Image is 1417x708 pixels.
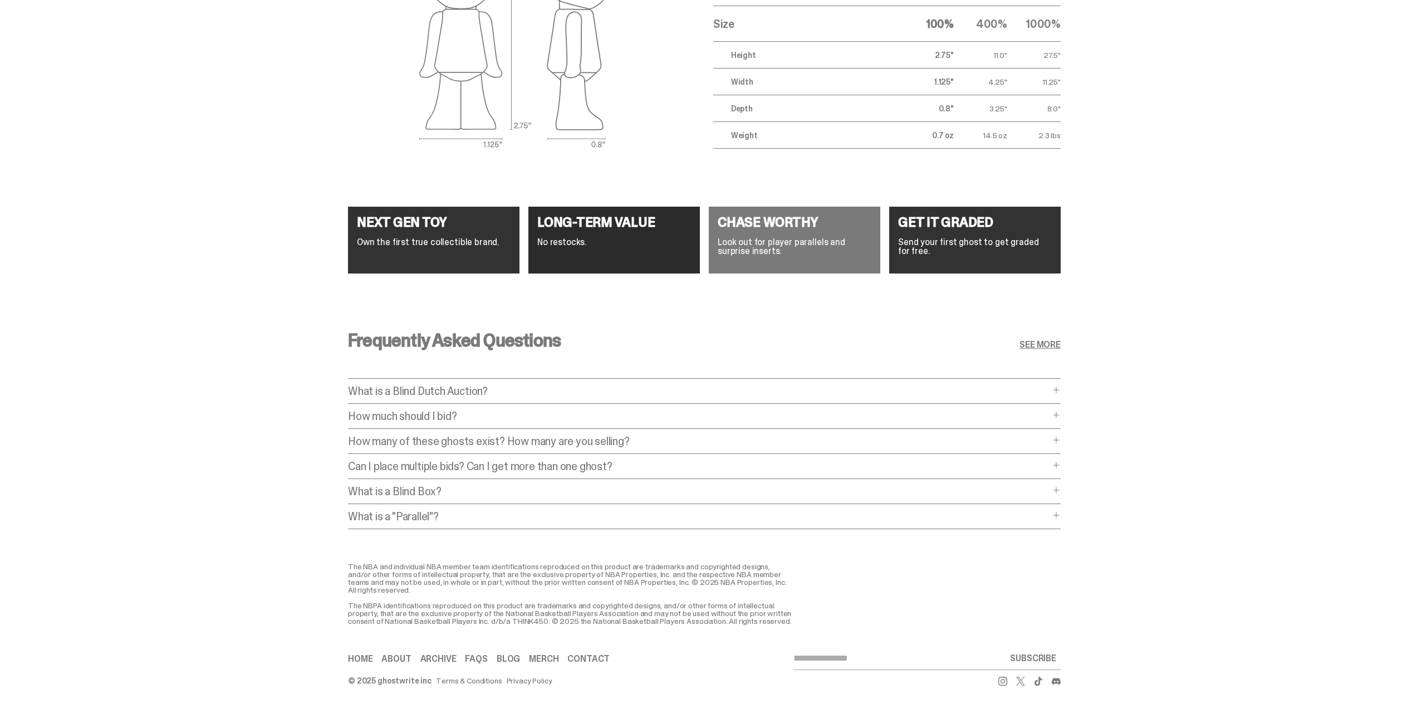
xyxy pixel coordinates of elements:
p: What is a Blind Dutch Auction? [348,385,1050,397]
button: SUBSCRIBE [1006,647,1061,670]
td: 0.8" [900,95,954,122]
div: © 2025 ghostwrite inc [348,677,432,685]
th: 400% [954,6,1007,42]
a: Home [348,655,372,663]
a: Contact [567,655,610,663]
div: The NBA and individual NBA member team identifications reproduced on this product are trademarks ... [348,563,793,625]
th: Size [713,6,900,42]
a: Blog [497,655,520,663]
td: 2.75" [900,42,954,69]
a: Archive [420,655,457,663]
td: 2.3 lbs [1007,122,1061,149]
a: SEE MORE [1019,340,1061,349]
a: FAQs [465,655,487,663]
p: What is a Blind Box? [348,486,1050,497]
p: How many of these ghosts exist? How many are you selling? [348,436,1050,447]
p: Look out for player parallels and surprise inserts. [718,238,871,256]
h3: Frequently Asked Questions [348,331,561,349]
th: 1000% [1007,6,1061,42]
td: 8.0" [1007,95,1061,122]
a: Privacy Policy [507,677,552,685]
td: 0.7 oz [900,122,954,149]
p: Can I place multiple bids? Can I get more than one ghost? [348,461,1050,472]
p: How much should I bid? [348,411,1050,422]
a: Terms & Conditions [436,677,502,685]
td: 3.25" [954,95,1007,122]
h4: CHASE WORTHY [718,216,871,229]
td: Weight [713,122,900,149]
td: 4.25" [954,69,1007,95]
p: No restocks. [537,238,691,247]
h4: NEXT GEN TOY [357,216,511,229]
td: Width [713,69,900,95]
td: 11.0" [954,42,1007,69]
td: 11.25" [1007,69,1061,95]
td: 14.5 oz [954,122,1007,149]
p: Send your first ghost to get graded for free. [898,238,1052,256]
td: 27.5" [1007,42,1061,69]
p: What is a "Parallel"? [348,511,1050,522]
h4: LONG-TERM VALUE [537,216,691,229]
a: About [381,655,411,663]
td: Height [713,42,900,69]
p: Own the first true collectible brand. [357,238,511,247]
h4: GET IT GRADED [898,216,1052,229]
td: Depth [713,95,900,122]
td: 1.125" [900,69,954,95]
a: Merch [529,655,558,663]
th: 100% [900,6,954,42]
